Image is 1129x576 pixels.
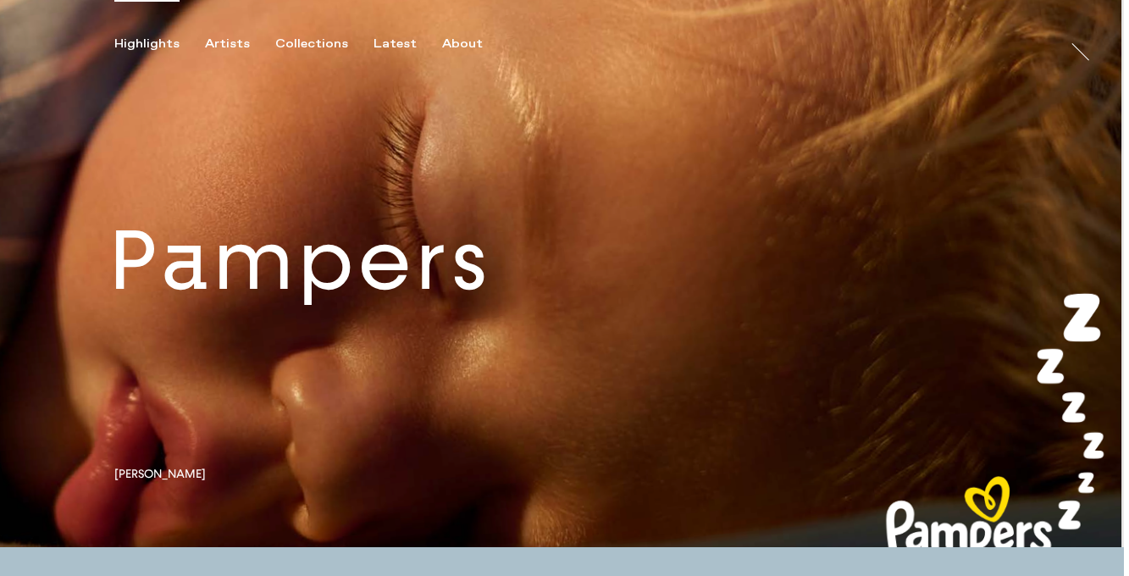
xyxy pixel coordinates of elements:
div: Latest [374,36,417,52]
button: Highlights [114,36,205,52]
div: Collections [275,36,348,52]
button: Latest [374,36,442,52]
div: About [442,36,483,52]
div: Artists [205,36,250,52]
button: Collections [275,36,374,52]
div: Highlights [114,36,180,52]
button: Artists [205,36,275,52]
button: About [442,36,508,52]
